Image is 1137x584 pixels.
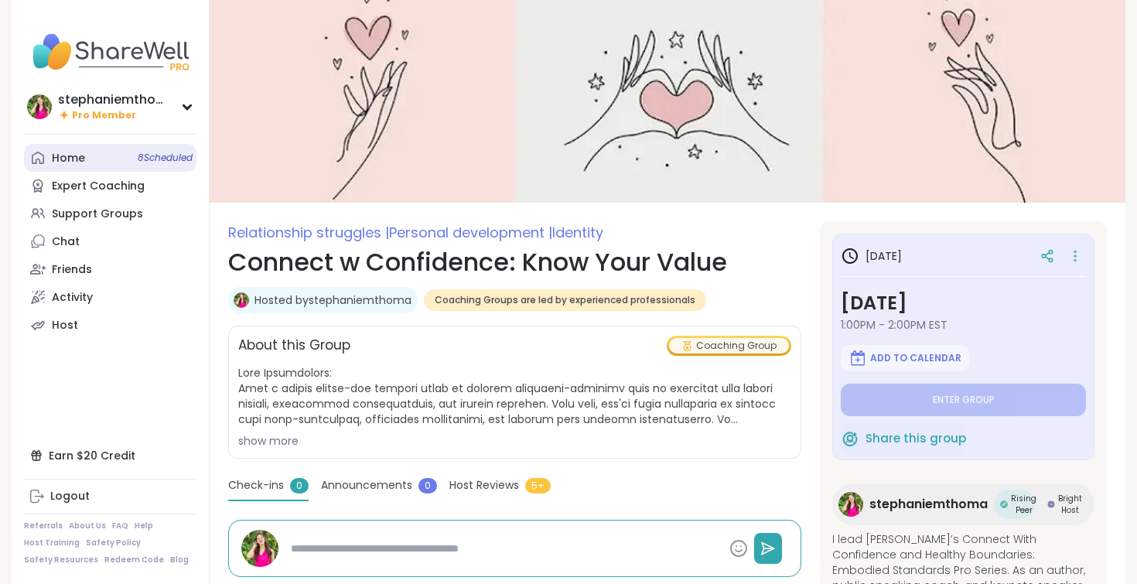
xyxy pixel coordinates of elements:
div: stephaniemthoma [58,91,174,108]
div: Friends [52,262,92,278]
a: About Us [69,521,106,531]
a: stephaniemthomastephaniemthomaRising PeerRising PeerBright HostBright Host [832,483,1094,525]
a: Help [135,521,153,531]
img: Rising Peer [1000,500,1008,508]
span: stephaniemthoma [869,495,988,514]
div: Coaching Group [669,338,789,353]
span: Rising Peer [1011,493,1036,516]
span: Add to Calendar [870,352,961,364]
div: Support Groups [52,207,143,222]
a: Logout [24,483,196,511]
div: Host [52,318,78,333]
span: 1:00PM - 2:00PM EST [841,317,1086,333]
span: 5+ [525,478,551,493]
h1: Connect w Confidence: Know Your Value [228,244,801,281]
img: ShareWell Logomark [848,349,867,367]
a: Friends [24,255,196,283]
div: Chat [52,234,80,250]
a: Expert Coaching [24,172,196,200]
span: Host Reviews [449,477,519,493]
span: 0 [418,478,437,493]
span: Identity [552,223,603,242]
button: Share this group [841,422,966,455]
img: stephaniemthoma [241,530,278,567]
img: ShareWell Nav Logo [24,25,196,79]
div: Expert Coaching [52,179,145,194]
h3: [DATE] [841,247,902,265]
a: Support Groups [24,200,196,227]
span: Personal development | [389,223,552,242]
span: Bright Host [1058,493,1082,516]
span: Lore Ipsumdolors: Amet c adipis elitse-doe tempori utlab et dolorem aliquaeni-adminimv quis no ex... [238,365,791,427]
img: stephaniemthoma [234,292,249,308]
a: Host [24,311,196,339]
span: 0 [290,478,309,493]
a: Blog [170,555,189,565]
span: Share this group [866,430,966,448]
img: Bright Host [1047,500,1055,508]
span: Check-ins [228,477,284,493]
a: Referrals [24,521,63,531]
a: Host Training [24,538,80,548]
img: stephaniemthoma [838,492,863,517]
a: Safety Policy [86,538,141,548]
button: Enter group [841,384,1086,416]
a: Activity [24,283,196,311]
div: show more [238,433,791,449]
a: Hosted bystephaniemthoma [254,292,411,308]
span: Announcements [321,477,412,493]
span: Relationship struggles | [228,223,389,242]
a: Chat [24,227,196,255]
img: ShareWell Logomark [841,429,859,448]
span: Enter group [933,394,995,406]
a: Home8Scheduled [24,144,196,172]
div: Home [52,151,85,166]
div: Earn $20 Credit [24,442,196,470]
img: stephaniemthoma [27,94,52,119]
a: Safety Resources [24,555,98,565]
span: Coaching Groups are led by experienced professionals [435,294,695,306]
button: Add to Calendar [841,345,969,371]
span: 8 Scheduled [138,152,193,164]
span: Pro Member [72,109,136,122]
h3: [DATE] [841,289,1086,317]
a: FAQ [112,521,128,531]
h2: About this Group [238,336,350,356]
div: Activity [52,290,93,306]
div: Logout [50,489,90,504]
a: Redeem Code [104,555,164,565]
